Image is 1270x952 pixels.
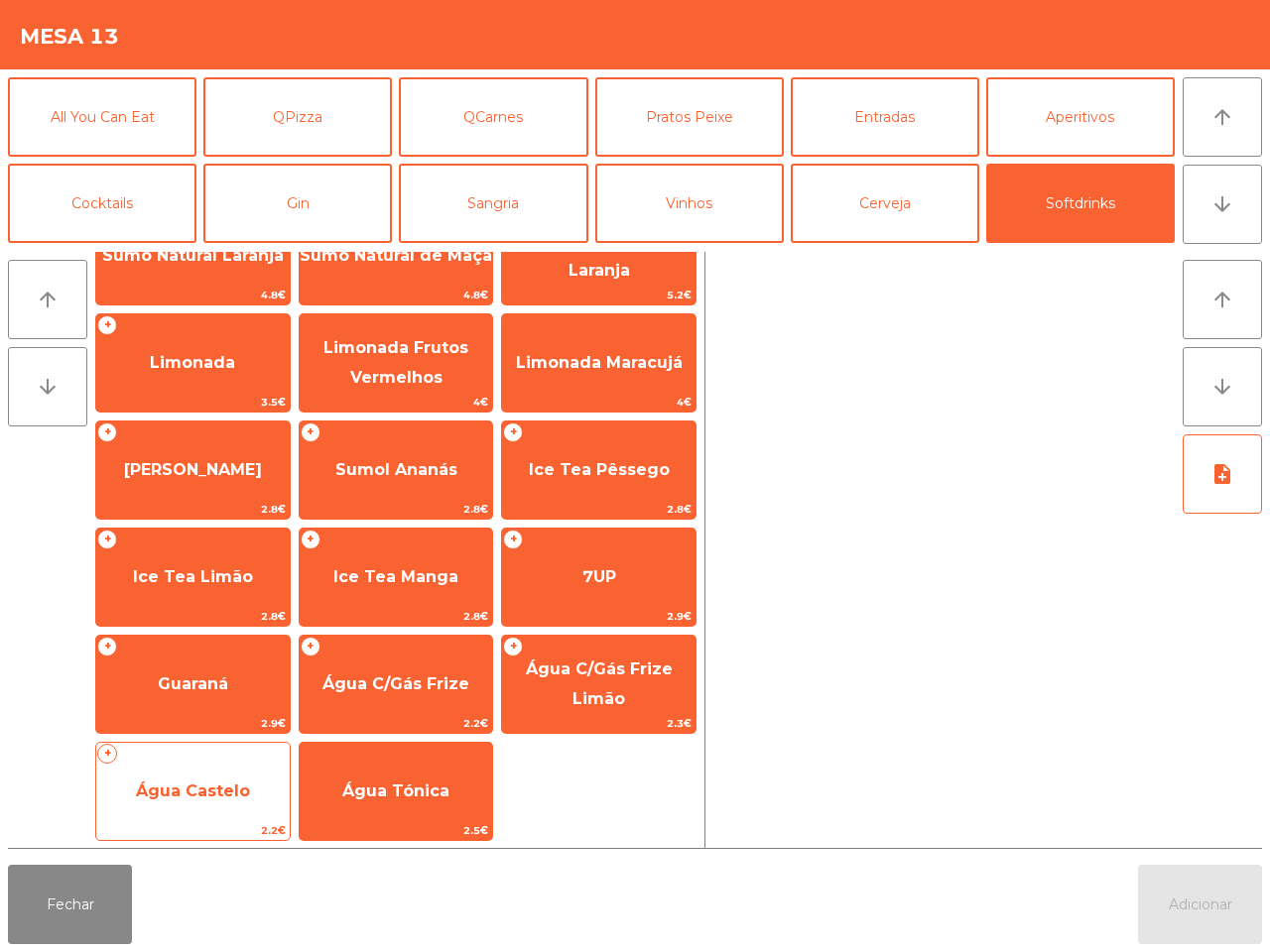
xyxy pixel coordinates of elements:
button: Pratos Peixe [595,77,784,157]
span: Limonada Maracujá [516,353,683,372]
span: Ice Tea Limão [133,567,253,586]
button: Cerveja [791,164,979,243]
span: Sumol Ananás [335,460,457,479]
button: All You Can Eat [8,77,196,157]
span: + [301,530,320,549]
button: Sangria [399,164,587,243]
i: arrow_downward [1210,192,1234,216]
span: 2.8€ [96,607,290,626]
span: Limonada [150,353,235,372]
button: arrow_upward [8,260,87,339]
span: + [503,530,523,549]
span: 2.9€ [502,607,696,626]
button: QCarnes [399,77,587,157]
i: arrow_downward [36,375,60,399]
span: 4.8€ [96,286,290,304]
span: Ice Tea Pêssego [529,460,670,479]
button: arrow_upward [1183,77,1262,157]
button: arrow_upward [1183,260,1262,339]
button: Cocktails [8,164,196,243]
button: QPizza [203,77,392,157]
button: Aperitivos [986,77,1175,157]
span: Água Tónica [342,781,449,800]
span: + [301,637,320,656]
button: Softdrinks [986,164,1175,243]
span: 3.5€ [96,393,290,412]
i: arrow_downward [1210,375,1234,399]
span: Água Castelo [136,781,250,800]
span: + [97,744,117,764]
span: Sumo Natural Laranja [102,246,284,265]
button: Entradas [791,77,979,157]
span: + [97,315,117,335]
button: arrow_downward [1183,347,1262,426]
span: 2.8€ [502,500,696,519]
span: Água C/Gás Frize [322,674,469,693]
i: arrow_upward [1210,105,1234,129]
span: 4€ [502,393,696,412]
button: Gin [203,164,392,243]
span: + [97,530,117,549]
span: Ice Tea Manga [333,567,458,586]
span: Limonada Frutos Vermelhos [323,338,468,387]
span: 2.8€ [96,500,290,519]
button: Vinhos [595,164,784,243]
span: 2.8€ [300,500,493,519]
i: arrow_upward [36,288,60,311]
span: 2.3€ [502,714,696,733]
span: 7UP [582,567,616,586]
span: 2.8€ [300,607,493,626]
button: arrow_downward [1183,165,1262,244]
span: 4.8€ [300,286,493,304]
span: 2.5€ [300,821,493,840]
button: arrow_downward [8,347,87,426]
span: [PERSON_NAME] [124,460,262,479]
i: arrow_upward [1210,288,1234,311]
h4: Mesa 13 [20,22,119,52]
span: Sumo Natural de Maçã [300,246,492,265]
span: + [97,422,117,442]
span: 4€ [300,393,493,412]
span: 2.2€ [96,821,290,840]
button: note_add [1183,434,1262,514]
span: Água C/Gás Frize Limão [526,659,673,708]
span: + [97,637,117,656]
button: Fechar [8,865,132,944]
span: + [301,422,320,442]
i: note_add [1210,462,1234,486]
span: 2.2€ [300,714,493,733]
span: 2.9€ [96,714,290,733]
span: + [503,637,523,656]
span: Guaraná [158,674,228,693]
span: 5.2€ [502,286,696,304]
span: + [503,422,523,442]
